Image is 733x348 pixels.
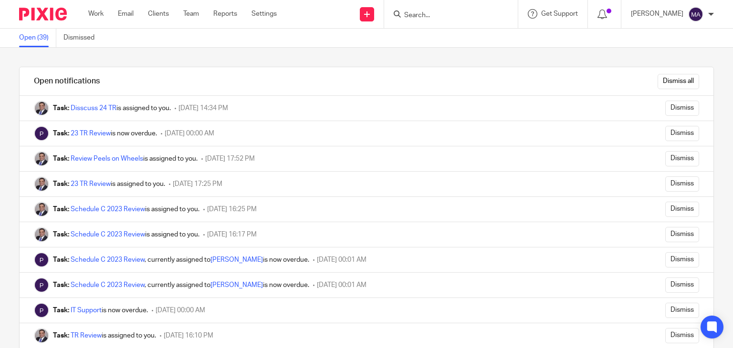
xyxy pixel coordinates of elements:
[665,227,699,242] input: Dismiss
[210,282,263,288] a: [PERSON_NAME]
[173,181,222,187] span: [DATE] 17:25 PM
[34,101,49,116] img: Rahil Hamirani
[71,256,145,263] a: Schedule C 2023 Review
[53,130,69,137] b: Task:
[71,307,102,314] a: IT Support
[665,202,699,217] input: Dismiss
[688,7,703,22] img: svg%3E
[53,206,69,213] b: Task:
[665,303,699,318] input: Dismiss
[665,101,699,116] input: Dismiss
[34,328,49,343] img: Rahil Hamirani
[317,282,366,288] span: [DATE] 00:01 AM
[164,332,213,339] span: [DATE] 16:10 PM
[183,9,199,19] a: Team
[665,176,699,192] input: Dismiss
[53,230,199,239] div: is assigned to you.
[210,256,263,263] a: [PERSON_NAME]
[213,9,237,19] a: Reports
[53,280,309,290] div: , currently assigned to is now overdue.
[665,252,699,267] input: Dismiss
[118,9,134,19] a: Email
[71,332,102,339] a: TR Review
[541,10,578,17] span: Get Support
[251,9,277,19] a: Settings
[665,328,699,343] input: Dismiss
[665,126,699,141] input: Dismiss
[665,151,699,166] input: Dismiss
[71,282,145,288] a: Schedule C 2023 Review
[19,29,56,47] a: Open (39)
[53,306,148,315] div: is now overdue.
[71,206,145,213] a: Schedule C 2023 Review
[71,155,143,162] a: Review Peels on Wheels
[53,205,199,214] div: is assigned to you.
[34,277,49,293] img: Pixie
[71,130,111,137] a: 23 TR Review
[53,282,69,288] b: Task:
[317,256,366,263] span: [DATE] 00:01 AM
[148,9,169,19] a: Clients
[63,29,102,47] a: Dismissed
[631,9,683,19] p: [PERSON_NAME]
[19,8,67,20] img: Pixie
[205,155,255,162] span: [DATE] 17:52 PM
[53,103,171,113] div: is assigned to you.
[34,252,49,267] img: Pixie
[34,76,100,86] h1: Open notifications
[665,277,699,293] input: Dismiss
[53,179,165,189] div: is assigned to you.
[207,206,257,213] span: [DATE] 16:25 PM
[71,105,116,112] a: Disscuss 24 TR
[53,332,69,339] b: Task:
[156,307,205,314] span: [DATE] 00:00 AM
[53,129,157,138] div: is now overdue.
[34,202,49,217] img: Rahil Hamirani
[34,303,49,318] img: Pixie
[53,154,198,164] div: is assigned to you.
[71,181,111,187] a: 23 TR Review
[53,331,156,340] div: is assigned to you.
[53,155,69,162] b: Task:
[88,9,104,19] a: Work
[53,307,69,314] b: Task:
[34,151,49,166] img: Rahil Hamirani
[53,231,69,238] b: Task:
[34,227,49,242] img: Rahil Hamirani
[658,74,699,89] input: Dismiss all
[165,130,214,137] span: [DATE] 00:00 AM
[53,256,69,263] b: Task:
[71,231,145,238] a: Schedule C 2023 Review
[53,105,69,112] b: Task:
[207,231,257,238] span: [DATE] 16:17 PM
[34,126,49,141] img: Pixie
[34,176,49,192] img: Rahil Hamirani
[178,105,228,112] span: [DATE] 14:34 PM
[53,181,69,187] b: Task:
[403,11,489,20] input: Search
[53,255,309,265] div: , currently assigned to is now overdue.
